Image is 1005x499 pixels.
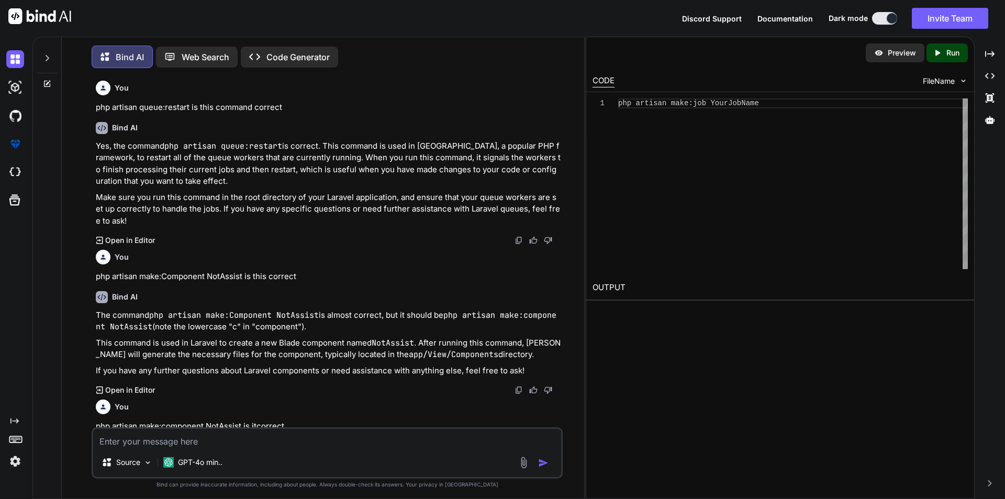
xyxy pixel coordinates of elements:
[116,51,144,63] p: Bind AI
[6,79,24,96] img: darkAi-studio
[874,48,884,58] img: preview
[409,349,498,360] code: app/View/Components
[6,135,24,153] img: premium
[96,365,561,377] p: If you have any further questions about Laravel components or need assistance with anything else,...
[538,458,549,468] img: icon
[593,98,605,108] div: 1
[544,236,552,245] img: dislike
[586,275,974,300] h2: OUTPUT
[888,48,916,58] p: Preview
[757,14,813,23] span: Documentation
[515,386,523,394] img: copy
[682,14,742,23] span: Discord Support
[115,402,129,412] h6: You
[105,385,155,395] p: Open in Editor
[115,252,129,262] h6: You
[96,271,561,283] p: php artisan make:Component NotAssist is this correct
[149,310,319,320] code: php artisan make:Component NotAssist
[529,236,538,245] img: like
[682,13,742,24] button: Discord Support
[143,458,152,467] img: Pick Models
[946,48,959,58] p: Run
[182,51,229,63] p: Web Search
[515,236,523,245] img: copy
[618,99,759,107] span: php artisan make:job YourJobName
[529,386,538,394] img: like
[912,8,988,29] button: Invite Team
[8,8,71,24] img: Bind AI
[96,140,561,187] p: Yes, the command is correct. This command is used in [GEOGRAPHIC_DATA], a popular PHP framework, ...
[116,457,140,468] p: Source
[92,481,563,489] p: Bind can provide inaccurate information, including about people. Always double-check its answers....
[96,337,561,361] p: This command is used in Laravel to create a new Blade component named . After running this comman...
[112,123,138,133] h6: Bind AI
[105,235,155,246] p: Open in Editor
[923,76,955,86] span: FileName
[544,386,552,394] img: dislike
[115,83,129,93] h6: You
[518,457,530,469] img: attachment
[96,192,561,227] p: Make sure you run this command in the root directory of your Laravel application, and ensure that...
[266,51,330,63] p: Code Generator
[6,452,24,470] img: settings
[163,457,174,468] img: GPT-4o mini
[96,309,561,333] p: The command is almost correct, but it should be (note the lowercase "c" in "component").
[6,50,24,68] img: darkChat
[959,76,968,85] img: chevron down
[593,75,615,87] div: CODE
[112,292,138,302] h6: Bind AI
[96,102,561,114] p: php artisan queue:restart is this command correct
[164,141,282,151] code: php artisan queue:restart
[96,420,561,433] p: php artisan make:component NotAssist is itcorrect
[829,13,868,24] span: Dark mode
[757,13,813,24] button: Documentation
[178,457,222,468] p: GPT-4o min..
[372,338,414,348] code: NotAssist
[6,163,24,181] img: cloudideIcon
[6,107,24,125] img: githubDark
